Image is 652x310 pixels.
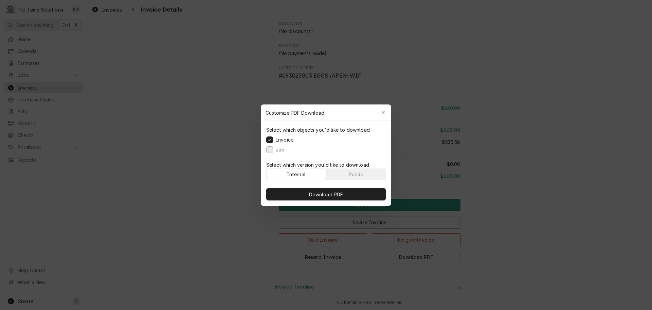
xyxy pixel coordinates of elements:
[266,126,371,133] p: Select which objects you'd like to download:
[261,104,391,121] div: Customize PDF Download
[266,161,386,168] p: Select which version you'd like to download:
[276,136,293,143] label: Invoice
[349,170,363,178] div: Public
[276,146,285,153] label: Job
[308,191,345,198] span: Download PDF
[287,170,306,178] div: Internal
[266,188,386,200] button: Download PDF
